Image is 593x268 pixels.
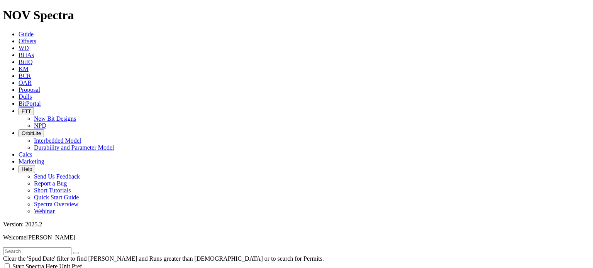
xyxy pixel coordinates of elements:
[3,8,590,22] h1: NOV Spectra
[19,45,29,51] a: WD
[22,130,41,136] span: OrbitLite
[34,187,71,194] a: Short Tutorials
[19,100,41,107] a: BitPortal
[22,108,31,114] span: FTT
[34,115,76,122] a: New Bit Designs
[3,247,71,255] input: Search
[19,158,44,165] a: Marketing
[19,151,32,158] a: Calcs
[34,173,80,180] a: Send Us Feedback
[19,59,32,65] a: BitIQ
[19,107,34,115] button: FTT
[19,72,31,79] a: BCR
[22,166,32,172] span: Help
[3,221,590,228] div: Version: 2025.2
[3,234,590,241] p: Welcome
[34,201,78,207] a: Spectra Overview
[34,137,81,144] a: Interbedded Model
[19,165,35,173] button: Help
[19,93,32,100] a: Dulls
[34,144,114,151] a: Durability and Parameter Model
[34,180,67,187] a: Report a Bug
[3,255,324,262] span: Clear the 'Spud Date' filter to find [PERSON_NAME] and Runs greater than [DEMOGRAPHIC_DATA] or to...
[19,66,29,72] a: KM
[19,52,34,58] a: BHAs
[19,38,36,44] a: Offsets
[19,79,32,86] a: OAR
[34,122,46,129] a: NPD
[19,86,40,93] a: Proposal
[19,129,44,137] button: OrbitLite
[19,31,34,37] a: Guide
[34,208,55,214] a: Webinar
[34,194,79,201] a: Quick Start Guide
[26,234,75,241] span: [PERSON_NAME]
